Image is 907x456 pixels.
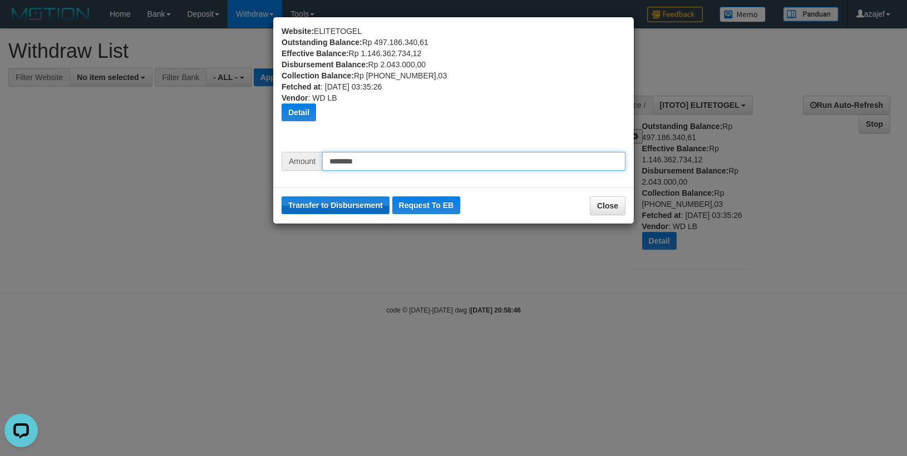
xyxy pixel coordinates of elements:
b: Disbursement Balance: [282,60,368,69]
div: ELITETOGEL Rp 497.186.340,61 Rp 1.146.362.734,12 Rp 2.043.000,00 Rp [PHONE_NUMBER],03 : [DATE] 03... [282,26,625,152]
b: Outstanding Balance: [282,38,362,47]
b: Vendor [282,93,308,102]
b: Collection Balance: [282,71,354,80]
span: Amount [282,152,322,171]
button: Close [590,196,625,215]
b: Fetched at [282,82,321,91]
button: Open LiveChat chat widget [4,4,38,38]
b: Effective Balance: [282,49,349,58]
b: Website: [282,27,314,36]
button: Request To EB [392,196,461,214]
button: Transfer to Disbursement [282,196,390,214]
button: Detail [282,103,316,121]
